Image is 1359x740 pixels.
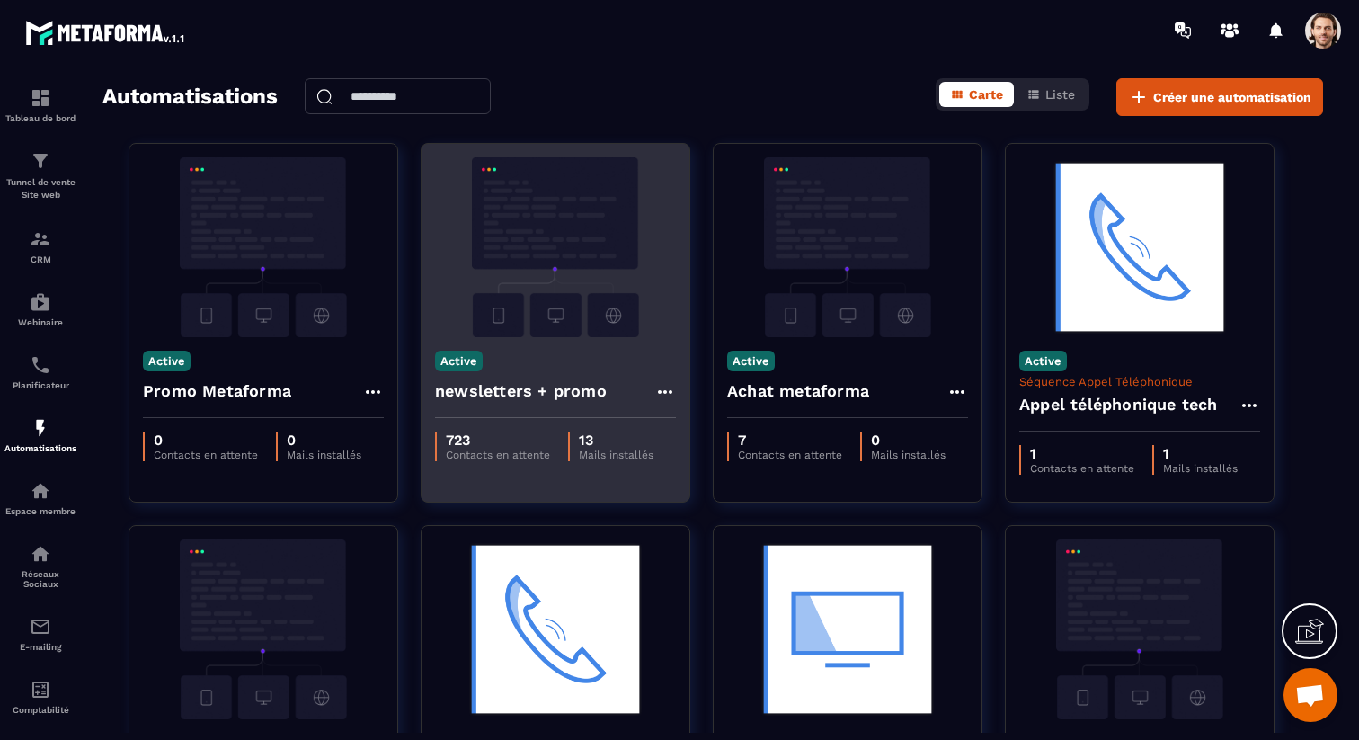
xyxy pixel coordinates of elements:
p: Réseaux Sociaux [4,569,76,589]
a: formationformationTableau de bord [4,74,76,137]
h4: newsletters + promo [435,379,607,404]
p: Contacts en attente [1030,462,1134,475]
img: email [30,616,51,637]
p: Contacts en attente [154,449,258,461]
a: automationsautomationsEspace membre [4,467,76,530]
h2: Automatisations [102,78,278,116]
p: 723 [446,432,550,449]
a: emailemailE-mailing [4,602,76,665]
a: accountantaccountantComptabilité [4,665,76,728]
p: E-mailing [4,642,76,652]
h4: Promo Metaforma [143,379,291,404]
span: Carte [969,87,1003,102]
p: Mails installés [1163,462,1238,475]
p: Active [143,351,191,371]
img: automation-background [1019,539,1260,719]
p: Tableau de bord [4,113,76,123]
p: 7 [738,432,842,449]
img: automations [30,291,51,313]
button: Carte [939,82,1014,107]
a: formationformationCRM [4,215,76,278]
img: automations [30,417,51,439]
img: automation-background [143,157,384,337]
a: schedulerschedulerPlanificateur [4,341,76,404]
button: Créer une automatisation [1116,78,1323,116]
p: Active [727,351,775,371]
p: Mails installés [579,449,653,461]
img: logo [25,16,187,49]
a: automationsautomationsAutomatisations [4,404,76,467]
img: automation-background [143,539,384,719]
img: scheduler [30,354,51,376]
p: 13 [579,432,653,449]
p: 0 [871,432,946,449]
img: automation-background [727,157,968,337]
img: formation [30,150,51,172]
p: Planificateur [4,380,76,390]
span: Liste [1045,87,1075,102]
img: automations [30,480,51,502]
p: Webinaire [4,317,76,327]
img: accountant [30,679,51,700]
img: automation-background [727,539,968,719]
p: Contacts en attente [446,449,550,461]
img: automation-background [435,539,676,719]
p: Séquence Appel Téléphonique [1019,375,1260,388]
p: Automatisations [4,443,76,453]
a: formationformationTunnel de vente Site web [4,137,76,215]
a: social-networksocial-networkRéseaux Sociaux [4,530,76,602]
span: Créer une automatisation [1153,88,1311,106]
p: Active [1019,351,1067,371]
p: Mails installés [871,449,946,461]
p: Contacts en attente [738,449,842,461]
p: 0 [154,432,258,449]
p: Active [435,351,483,371]
img: automation-background [1019,157,1260,337]
p: CRM [4,254,76,264]
img: social-network [30,543,51,565]
img: automation-background [435,157,676,337]
button: Liste [1016,82,1086,107]
img: formation [30,87,51,109]
a: automationsautomationsWebinaire [4,278,76,341]
img: formation [30,228,51,250]
p: 0 [287,432,361,449]
div: Ouvrir le chat [1283,668,1337,722]
p: 1 [1030,445,1134,462]
p: Comptabilité [4,705,76,715]
p: Espace membre [4,506,76,516]
p: Tunnel de vente Site web [4,176,76,201]
h4: Appel téléphonique tech [1019,392,1218,417]
h4: Achat metaforma [727,379,869,404]
p: 1 [1163,445,1238,462]
p: Mails installés [287,449,361,461]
